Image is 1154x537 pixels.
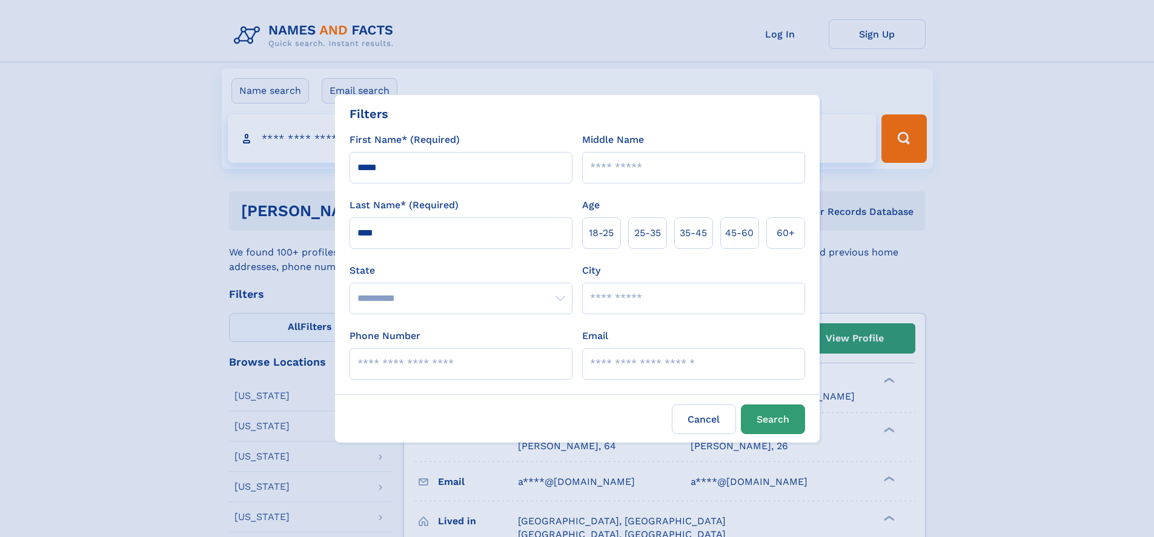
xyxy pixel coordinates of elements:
[350,263,572,278] label: State
[582,329,608,343] label: Email
[582,263,600,278] label: City
[680,226,707,240] span: 35‑45
[741,404,805,434] button: Search
[582,198,600,212] label: Age
[777,226,795,240] span: 60+
[350,198,459,212] label: Last Name* (Required)
[350,329,420,343] label: Phone Number
[350,105,388,123] div: Filters
[634,226,661,240] span: 25‑35
[589,226,614,240] span: 18‑25
[672,404,736,434] label: Cancel
[350,133,460,147] label: First Name* (Required)
[725,226,754,240] span: 45‑60
[582,133,644,147] label: Middle Name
